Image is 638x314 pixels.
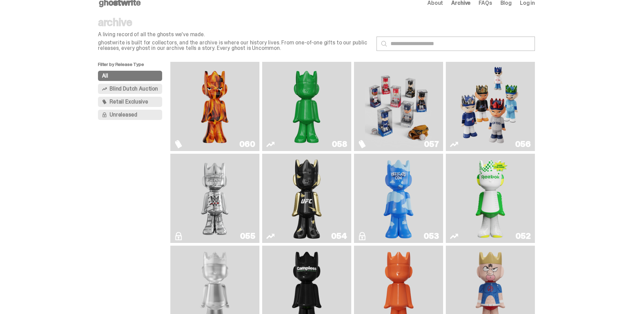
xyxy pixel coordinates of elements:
div: 056 [515,140,531,148]
div: 057 [424,140,439,148]
a: Archive [451,0,470,6]
a: Game Face (2025) [450,65,531,148]
div: 052 [515,232,531,240]
img: Always On Fire [181,65,248,148]
a: Always On Fire [174,65,255,148]
button: All [98,71,162,81]
div: 058 [332,140,347,148]
span: All [102,73,108,79]
img: Court Victory [472,156,509,240]
a: Game Face (2025) [358,65,439,148]
p: ghostwrite is built for collectors, and the archive is where our history lives. From one-of-one g... [98,40,371,51]
img: I Was There SummerSlam [181,156,248,240]
a: I Was There SummerSlam [174,156,255,240]
p: archive [98,17,371,28]
a: Schrödinger's ghost: Sunday Green [266,65,347,148]
p: A living record of all the ghosts we've made. [98,32,371,37]
a: ghooooost [358,156,439,240]
img: Game Face (2025) [457,65,524,148]
div: 054 [331,232,347,240]
a: Ruby [266,156,347,240]
button: Retail Exclusive [98,97,162,107]
a: Log in [520,0,535,6]
span: Retail Exclusive [110,99,148,105]
a: About [427,0,443,6]
span: Unreleased [110,112,137,118]
a: FAQs [479,0,492,6]
button: Unreleased [98,110,162,120]
a: Court Victory [450,156,531,240]
img: ghooooost [381,156,417,240]
img: Schrödinger's ghost: Sunday Green [273,65,340,148]
div: 060 [239,140,255,148]
span: Blind Dutch Auction [110,86,158,92]
a: Blog [500,0,512,6]
div: 055 [240,232,255,240]
button: Blind Dutch Auction [98,84,162,94]
div: 053 [424,232,439,240]
img: Ruby [289,156,325,240]
img: Game Face (2025) [365,65,432,148]
p: Filter by Release Type [98,62,170,71]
